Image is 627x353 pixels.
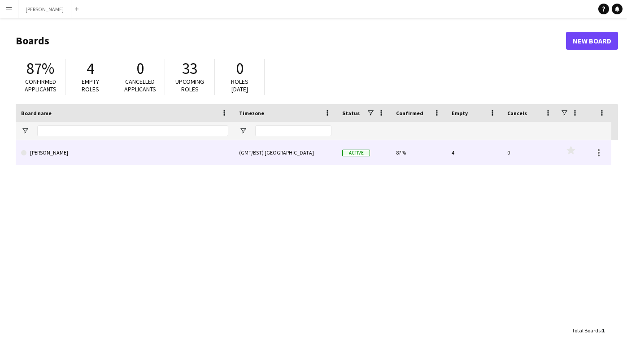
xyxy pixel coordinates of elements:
[236,59,244,78] span: 0
[136,59,144,78] span: 0
[239,127,247,135] button: Open Filter Menu
[255,125,331,136] input: Timezone Filter Input
[16,34,566,47] h1: Boards
[572,322,605,339] div: :
[124,77,156,93] span: Cancelled applicants
[21,127,29,135] button: Open Filter Menu
[182,59,197,78] span: 33
[342,150,370,156] span: Active
[452,110,468,116] span: Empty
[572,327,601,334] span: Total Boards
[239,110,264,116] span: Timezone
[82,77,99,93] span: Empty roles
[446,140,502,165] div: 4
[25,77,57,93] span: Confirmed applicants
[396,110,423,116] span: Confirmed
[175,77,204,93] span: Upcoming roles
[507,110,527,116] span: Cancels
[21,110,52,116] span: Board name
[566,32,618,50] a: New Board
[87,59,94,78] span: 4
[231,77,248,93] span: Roles [DATE]
[21,140,228,165] a: [PERSON_NAME]
[234,140,337,165] div: (GMT/BST) [GEOGRAPHIC_DATA]
[342,110,360,116] span: Status
[391,140,446,165] div: 87%
[602,327,605,334] span: 1
[37,125,228,136] input: Board name Filter Input
[18,0,71,18] button: [PERSON_NAME]
[26,59,54,78] span: 87%
[502,140,557,165] div: 0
